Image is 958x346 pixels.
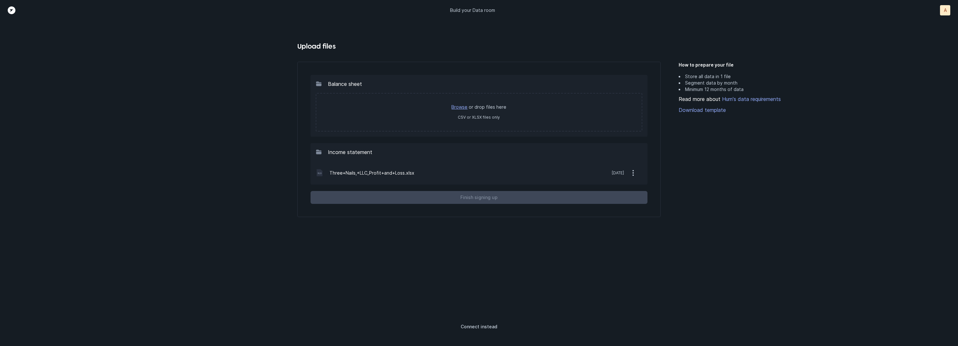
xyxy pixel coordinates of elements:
[328,80,362,88] p: Balance sheet
[679,95,878,103] div: Read more about
[679,62,878,68] h5: How to prepare your file
[461,323,497,331] p: Connect instead
[679,73,878,80] li: Store all data in 1 file
[458,115,500,120] label: CSV or XLSX files only
[460,194,498,201] p: Finish signing up
[450,7,495,14] p: Build your Data room
[679,106,878,114] a: Download template
[944,7,947,14] p: A
[940,5,950,15] button: A
[612,170,624,176] p: [DATE]
[310,320,648,333] button: Connect instead
[451,104,467,110] a: Browse
[679,80,878,86] li: Segment data by month
[720,96,781,102] a: Hum's data requirements
[311,191,647,204] button: Finish signing up
[297,41,661,51] h4: Upload files
[330,169,414,177] p: Three+Nails,+LLC_Profit+and+Loss.xlsx
[323,104,635,110] p: or drop files here
[679,86,878,93] li: Minimum 12 months of data
[328,148,372,156] p: Income statement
